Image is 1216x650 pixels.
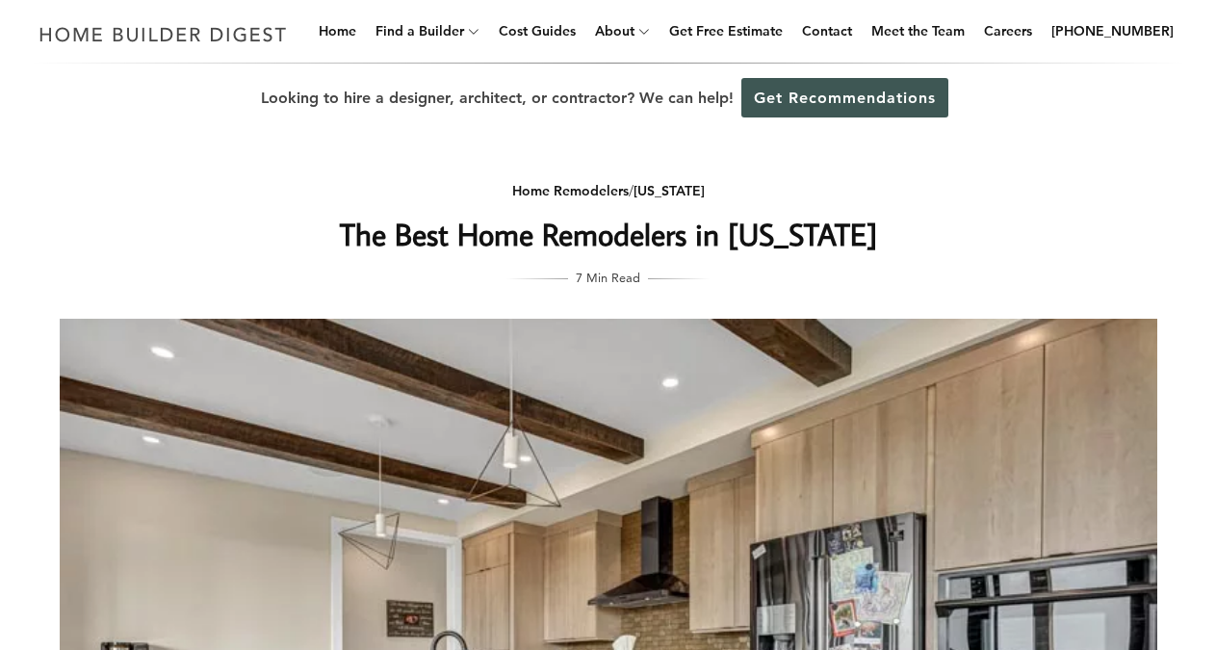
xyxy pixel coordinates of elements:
[741,78,948,117] a: Get Recommendations
[512,182,629,199] a: Home Remodelers
[224,179,993,203] div: /
[576,267,640,288] span: 7 Min Read
[634,182,705,199] a: [US_STATE]
[224,211,993,257] h1: The Best Home Remodelers in [US_STATE]
[31,15,296,53] img: Home Builder Digest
